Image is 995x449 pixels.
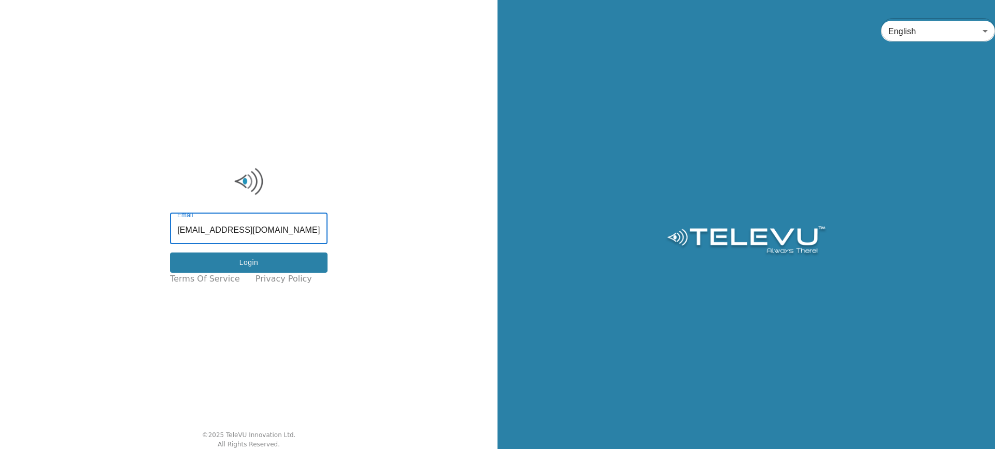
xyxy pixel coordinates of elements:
[881,17,995,46] div: English
[202,430,296,440] div: © 2025 TeleVU Innovation Ltd.
[255,273,312,285] a: Privacy Policy
[170,166,328,197] img: Logo
[218,440,280,449] div: All Rights Reserved.
[170,252,328,273] button: Login
[170,273,240,285] a: Terms of Service
[665,226,827,257] img: Logo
